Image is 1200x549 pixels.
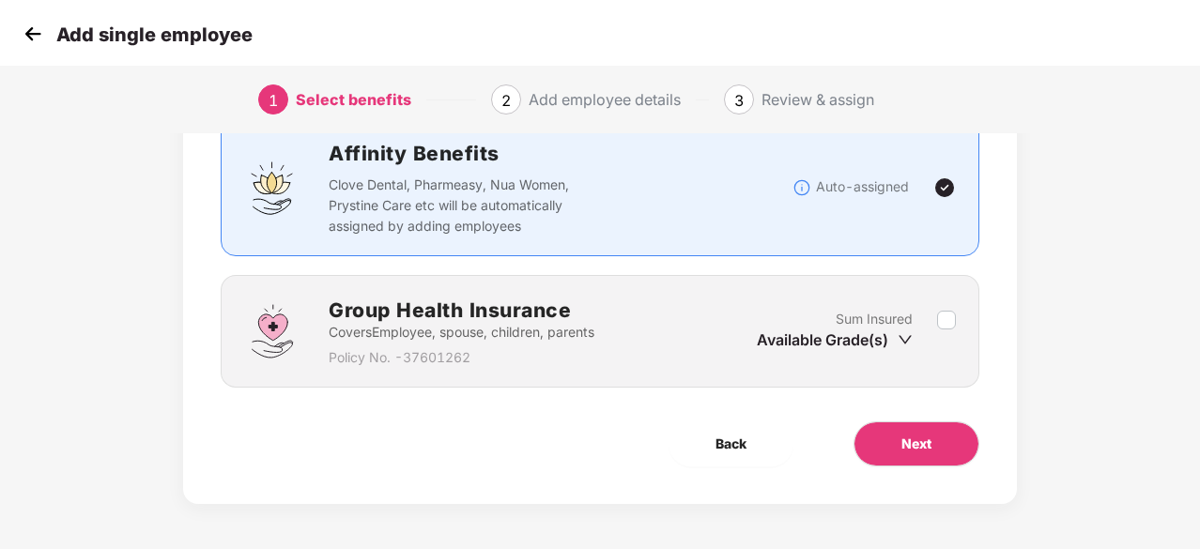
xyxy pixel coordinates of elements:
p: Add single employee [56,23,253,46]
img: svg+xml;base64,PHN2ZyBpZD0iSW5mb18tXzMyeDMyIiBkYXRhLW5hbWU9IkluZm8gLSAzMngzMiIgeG1sbnM9Imh0dHA6Ly... [792,178,811,197]
span: Next [901,434,931,454]
span: 3 [734,91,744,110]
p: Sum Insured [836,309,913,329]
p: Clove Dental, Pharmeasy, Nua Women, Prystine Care etc will be automatically assigned by adding em... [329,175,607,236]
span: 1 [269,91,278,110]
h2: Group Health Insurance [329,295,594,326]
span: Back [715,434,746,454]
img: svg+xml;base64,PHN2ZyB4bWxucz0iaHR0cDovL3d3dy53My5vcmcvMjAwMC9zdmciIHdpZHRoPSIzMCIgaGVpZ2h0PSIzMC... [19,20,47,48]
img: svg+xml;base64,PHN2ZyBpZD0iVGljay0yNHgyNCIgeG1sbnM9Imh0dHA6Ly93d3cudzMub3JnLzIwMDAvc3ZnIiB3aWR0aD... [933,176,956,199]
div: Select benefits [296,84,411,114]
div: Available Grade(s) [757,329,913,350]
button: Next [854,421,979,466]
div: Review & assign [762,84,874,114]
p: Auto-assigned [816,176,909,197]
img: svg+xml;base64,PHN2ZyBpZD0iQWZmaW5pdHlfQmVuZWZpdHMiIGRhdGEtbmFtZT0iQWZmaW5pdHkgQmVuZWZpdHMiIHhtbG... [244,160,300,216]
img: svg+xml;base64,PHN2ZyBpZD0iR3JvdXBfSGVhbHRoX0luc3VyYW5jZSIgZGF0YS1uYW1lPSJHcm91cCBIZWFsdGggSW5zdX... [244,303,300,359]
button: Back [669,421,793,466]
span: 2 [501,91,511,110]
span: down [898,332,913,347]
div: Add employee details [529,84,681,114]
h2: Affinity Benefits [329,138,792,169]
p: Policy No. - 37601262 [329,347,594,368]
p: Covers Employee, spouse, children, parents [329,322,594,343]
